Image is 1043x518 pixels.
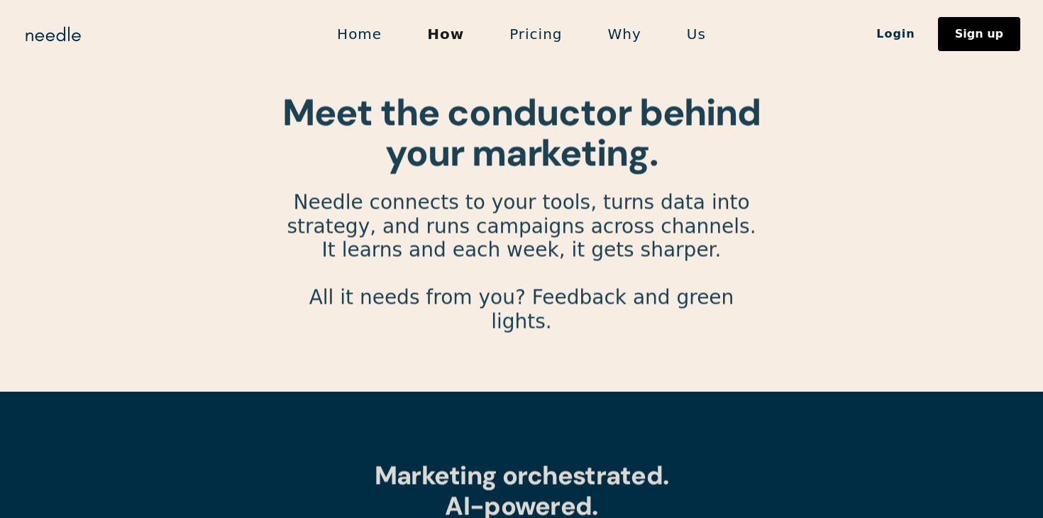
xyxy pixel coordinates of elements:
a: Sign up [938,17,1020,51]
a: Home [314,19,404,49]
a: Us [664,19,729,49]
a: Pricing [487,19,585,49]
div: Sign up [955,28,1003,40]
a: Why [585,19,664,49]
p: Needle connects to your tools, turns data into strategy, and runs campaigns across channels. It l... [280,191,763,358]
a: How [404,19,487,49]
a: Login [854,22,938,46]
strong: Meet the conductor behind your marketing. [282,88,760,177]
